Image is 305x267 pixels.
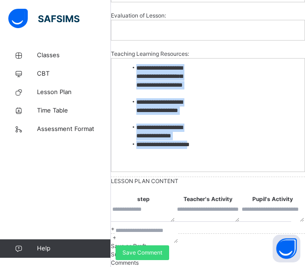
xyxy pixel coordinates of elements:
[122,249,162,257] span: Save Comment
[273,235,300,262] button: Open asap
[37,69,111,78] span: CBT
[111,195,176,204] th: step
[111,178,178,184] span: LESSON PLAN CONTENT
[37,244,110,253] span: Help
[111,7,166,24] span: Evaluation of Lesson:
[8,9,79,28] img: safsims
[37,125,111,134] span: Assessment Format
[37,88,111,97] span: Lesson Plan
[240,195,305,204] th: Pupil's Activity
[111,46,189,62] span: Teaching Learning Resources:
[37,51,111,60] span: Classes
[37,106,111,115] span: Time Table
[176,195,240,204] th: Teacher's Activity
